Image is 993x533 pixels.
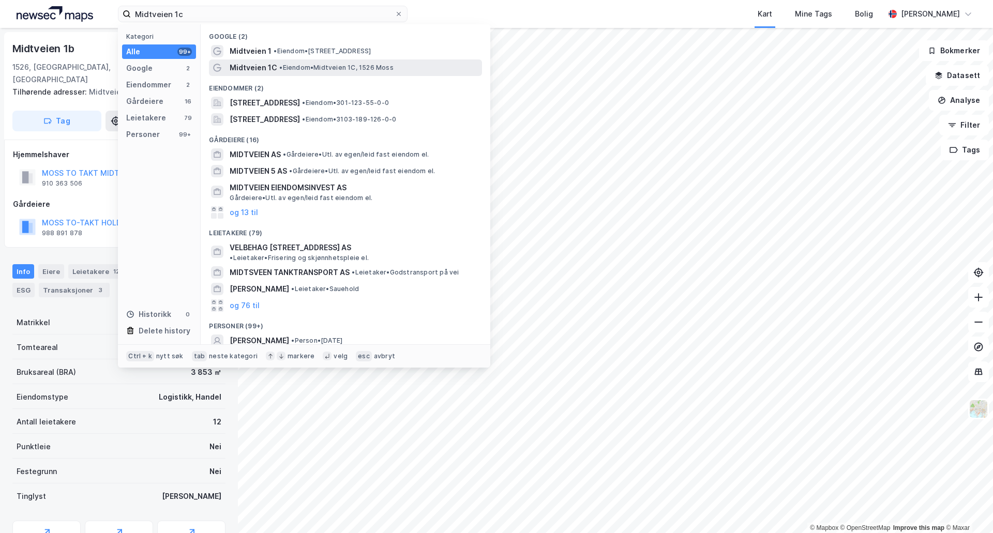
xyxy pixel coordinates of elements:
div: esc [356,351,372,361]
span: Midtveien 1C [230,62,277,74]
div: Festegrunn [17,465,57,478]
div: Gårdeiere (16) [201,128,490,146]
div: Personer [126,128,160,141]
span: Eiendom • Midtveien 1C, 1526 Moss [279,64,393,72]
div: Eiendommer (2) [201,76,490,95]
span: Midtveien 1 [230,45,272,57]
div: 0 [184,310,192,318]
div: Nei [209,440,221,453]
span: Gårdeiere • Utl. av egen/leid fast eiendom el. [283,150,429,159]
div: Tomteareal [17,341,58,354]
div: Delete history [139,325,190,337]
span: [PERSON_NAME] [230,334,289,347]
span: • [274,47,277,55]
button: Analyse [929,90,989,111]
span: [STREET_ADDRESS] [230,97,300,109]
div: [PERSON_NAME] [901,8,960,20]
div: Eiere [38,264,64,279]
span: MIDTVEIEN AS [230,148,281,161]
div: Bruksareal (BRA) [17,366,76,378]
div: Bolig [855,8,873,20]
a: Mapbox [810,524,838,531]
div: 2 [184,81,192,89]
span: • [291,285,294,293]
a: Improve this map [893,524,944,531]
div: 79 [184,114,192,122]
div: nytt søk [156,352,184,360]
div: [PERSON_NAME] [162,490,221,502]
div: 12 [111,266,122,277]
div: Kontrollprogram for chat [941,483,993,533]
span: Gårdeiere • Utl. av egen/leid fast eiendom el. [289,167,435,175]
span: Leietaker • Godstransport på vei [352,268,459,277]
button: Bokmerker [919,40,989,61]
div: tab [192,351,207,361]
div: Leietakere [68,264,126,279]
button: Tags [941,140,989,160]
span: • [283,150,286,158]
span: • [279,64,282,71]
div: 910 363 506 [42,179,82,188]
span: • [302,115,305,123]
div: 3 [95,285,106,295]
div: Leietakere [126,112,166,124]
div: Transaksjoner [39,283,110,297]
div: Matrikkel [17,316,50,329]
div: 99+ [177,130,192,139]
span: VELBEHAG [STREET_ADDRESS] AS [230,241,351,254]
div: Personer (99+) [201,314,490,332]
div: Google [126,62,153,74]
button: Filter [939,115,989,135]
span: MIDTVEIEN EIENDOMSINVEST AS [230,181,478,194]
span: • [302,99,305,106]
div: Kart [758,8,772,20]
span: Person • [DATE] [291,337,342,345]
div: Historikk [126,308,171,321]
div: Nei [209,465,221,478]
div: Info [12,264,34,279]
div: 16 [184,97,192,105]
div: avbryt [374,352,395,360]
div: Kategori [126,33,196,40]
div: Eiendomstype [17,391,68,403]
div: Punktleie [17,440,51,453]
div: velg [334,352,348,360]
img: Z [969,399,988,419]
div: 1526, [GEOGRAPHIC_DATA], [GEOGRAPHIC_DATA] [12,61,176,86]
div: 2 [184,64,192,72]
div: Ctrl + k [126,351,154,361]
div: 12 [213,416,221,428]
div: Leietakere (79) [201,221,490,239]
span: Eiendom • 301-123-55-0-0 [302,99,389,107]
button: og 13 til [230,206,258,219]
span: [STREET_ADDRESS] [230,113,300,126]
span: Eiendom • 3103-189-126-0-0 [302,115,396,124]
div: Hjemmelshaver [13,148,225,161]
input: Søk på adresse, matrikkel, gårdeiere, leietakere eller personer [131,6,395,22]
span: • [291,337,294,344]
span: Leietaker • Frisering og skjønnhetspleie el. [230,254,369,262]
div: 99+ [177,48,192,56]
div: Gårdeiere [126,95,163,108]
div: Midtveien 1b [12,40,77,57]
div: 988 891 878 [42,229,82,237]
span: • [230,254,233,262]
span: • [352,268,355,276]
button: Tag [12,111,101,131]
span: Gårdeiere • Utl. av egen/leid fast eiendom el. [230,194,372,202]
span: Leietaker • Sauehold [291,285,359,293]
div: Midtveien 1c [12,86,217,98]
div: Logistikk, Handel [159,391,221,403]
span: • [289,167,292,175]
div: neste kategori [209,352,258,360]
div: Tinglyst [17,490,46,502]
div: Antall leietakere [17,416,76,428]
div: markere [288,352,314,360]
div: Mine Tags [795,8,832,20]
div: Gårdeiere [13,198,225,210]
img: logo.a4113a55bc3d86da70a041830d287a7e.svg [17,6,93,22]
span: Eiendom • [STREET_ADDRESS] [274,47,371,55]
span: Tilhørende adresser: [12,87,89,96]
div: ESG [12,283,35,297]
div: Alle [126,45,140,58]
